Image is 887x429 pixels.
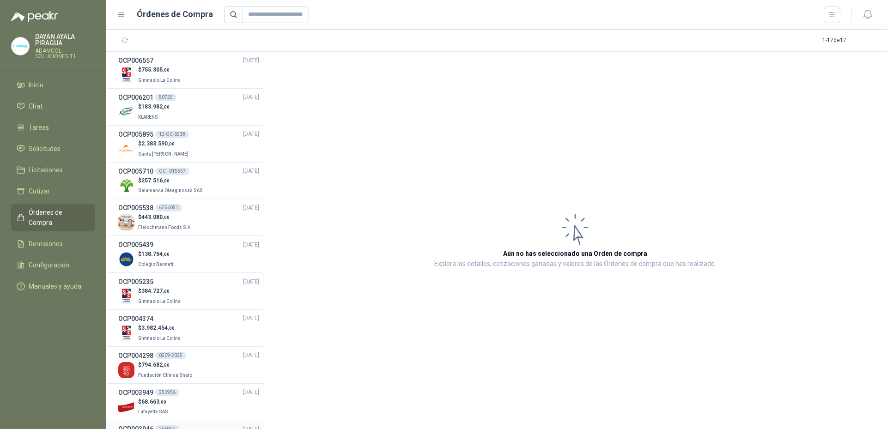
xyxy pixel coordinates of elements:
[11,97,95,115] a: Chat
[138,78,181,83] span: Gimnasio La Colina
[141,362,170,368] span: 794.682
[118,67,134,83] img: Company Logo
[118,240,153,250] h3: OCP005439
[29,165,63,175] span: Licitaciones
[29,207,86,228] span: Órdenes de Compra
[118,55,153,66] h3: OCP006557
[11,256,95,274] a: Configuración
[29,281,81,291] span: Manuales y ayuda
[138,151,188,157] span: Santa [PERSON_NAME]
[155,352,186,359] div: 0209-2025
[243,278,259,286] span: [DATE]
[118,314,259,343] a: OCP004374[DATE] Company Logo$3.982.454,00Gimnasio La Colina
[29,144,61,154] span: Solicitudes
[11,76,95,94] a: Inicio
[118,240,259,269] a: OCP005439[DATE] Company Logo$138.754,00Colegio Bennett
[138,361,194,369] p: $
[141,288,170,294] span: 384.727
[434,259,716,270] p: Explora los detalles, cotizaciones ganadas y valores de las Órdenes de compra que has realizado.
[118,104,134,120] img: Company Logo
[503,248,647,259] h3: Aún no has seleccionado una Orden de compra
[118,177,134,193] img: Company Logo
[118,399,134,415] img: Company Logo
[118,214,134,230] img: Company Logo
[155,131,189,138] div: 12-OC-6538
[118,350,259,380] a: OCP0042980209-2025[DATE] Company Logo$794.682,00Fundación Clínica Shaio
[243,93,259,102] span: [DATE]
[118,387,259,417] a: OCP003949256956[DATE] Company Logo$68.663,00Lafayette SAS
[155,204,182,211] div: 6756051
[118,314,153,324] h3: OCP004374
[155,168,189,175] div: OC - 015557
[159,399,166,405] span: ,00
[11,11,58,22] img: Logo peakr
[118,166,153,176] h3: OCP005710
[141,325,175,331] span: 3.982.454
[243,167,259,175] span: [DATE]
[118,141,134,157] img: Company Logo
[163,252,170,257] span: ,00
[137,8,213,21] h1: Órdenes de Compra
[243,204,259,212] span: [DATE]
[29,80,43,90] span: Inicio
[822,33,876,48] div: 1 - 17 de 17
[138,373,192,378] span: Fundación Clínica Shaio
[163,67,170,73] span: ,00
[141,251,170,257] span: 138.754
[29,122,49,133] span: Tareas
[163,363,170,368] span: ,00
[138,225,192,230] span: Fleischmann Foods S.A.
[163,178,170,183] span: ,00
[11,161,95,179] a: Licitaciones
[118,92,153,103] h3: OCP006201
[138,188,203,193] span: Salamanca Oleaginosas SAS
[163,289,170,294] span: ,00
[243,56,259,65] span: [DATE]
[11,182,95,200] a: Cotizar
[138,398,170,406] p: $
[138,103,170,111] p: $
[118,277,153,287] h3: OCP005235
[168,326,175,331] span: ,00
[138,262,173,267] span: Colegio Bennett
[163,215,170,220] span: ,00
[138,176,205,185] p: $
[118,203,259,232] a: OCP0055386756051[DATE] Company Logo$443.080,00Fleischmann Foods S.A.
[243,388,259,397] span: [DATE]
[243,241,259,249] span: [DATE]
[29,260,69,270] span: Configuración
[118,350,153,361] h3: OCP004298
[12,37,29,55] img: Company Logo
[138,250,175,259] p: $
[163,104,170,109] span: ,00
[118,92,259,121] a: OCP00620150725[DATE] Company Logo$183.982,00KLARENS
[118,362,134,378] img: Company Logo
[11,119,95,136] a: Tareas
[243,314,259,323] span: [DATE]
[118,129,153,139] h3: OCP005895
[138,66,182,74] p: $
[138,324,182,332] p: $
[141,177,170,184] span: 257.516
[243,130,259,139] span: [DATE]
[138,139,190,148] p: $
[118,325,134,341] img: Company Logo
[11,204,95,231] a: Órdenes de Compra
[118,203,153,213] h3: OCP005538
[35,33,95,46] p: DAYAN AYALA PIRAGUA
[138,299,181,304] span: Gimnasio La Colina
[118,55,259,85] a: OCP006557[DATE] Company Logo$755.305,00Gimnasio La Colina
[29,186,50,196] span: Cotizar
[118,277,259,306] a: OCP005235[DATE] Company Logo$384.727,00Gimnasio La Colina
[168,141,175,146] span: ,00
[29,239,63,249] span: Remisiones
[138,213,194,222] p: $
[243,351,259,360] span: [DATE]
[141,140,175,147] span: 2.383.590
[141,399,166,405] span: 68.663
[118,129,259,158] a: OCP00589512-OC-6538[DATE] Company Logo$2.383.590,00Santa [PERSON_NAME]
[138,115,158,120] span: KLARENS
[11,235,95,253] a: Remisiones
[118,166,259,195] a: OCP005710OC - 015557[DATE] Company Logo$257.516,00Salamanca Oleaginosas SAS
[155,389,179,396] div: 256956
